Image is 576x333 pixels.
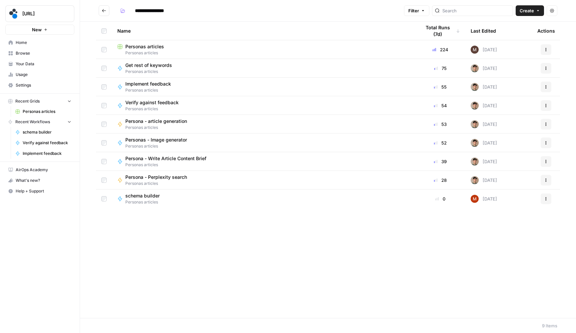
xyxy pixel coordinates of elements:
[23,109,71,115] span: Personas articles
[117,118,410,131] a: Persona - article generationPersonas articles
[471,176,479,184] img: bpsmmg7ns9rlz03fz0nd196eddmi
[471,102,497,110] div: [DATE]
[125,137,187,143] span: Personas - Image generator
[117,192,410,205] a: schema builderPersonas articles
[471,195,497,203] div: [DATE]
[117,50,410,56] span: Personas articles
[5,80,74,91] a: Settings
[471,158,497,166] div: [DATE]
[12,127,74,138] a: schema builder
[421,22,460,40] div: Total Runs (7d)
[520,7,534,14] span: Create
[471,64,479,72] img: bpsmmg7ns9rlz03fz0nd196eddmi
[12,106,74,117] a: Personas articles
[5,175,74,186] button: What's new?
[117,155,410,168] a: Persona - Write Article Content BriefPersonas articles
[471,46,497,54] div: [DATE]
[471,64,497,72] div: [DATE]
[125,180,192,186] span: Personas articles
[16,72,71,78] span: Usage
[471,102,479,110] img: bpsmmg7ns9rlz03fz0nd196eddmi
[117,81,410,93] a: Implement feedbackPersonas articles
[471,120,479,128] img: bpsmmg7ns9rlz03fz0nd196eddmi
[125,81,171,87] span: Implement feedback
[542,322,557,329] div: 9 Items
[22,10,63,17] span: [URL]
[125,69,177,75] span: Personas articles
[125,106,184,112] span: Personas articles
[5,186,74,196] button: Help + Support
[16,82,71,88] span: Settings
[421,177,460,183] div: 28
[117,62,410,75] a: Get rest of keywordsPersonas articles
[125,62,172,69] span: Get rest of keywords
[471,83,479,91] img: bpsmmg7ns9rlz03fz0nd196eddmi
[117,43,410,56] a: Personas articlesPersonas articles
[5,5,74,22] button: Workspace: spot.ai
[23,140,71,146] span: Verify against feedback
[125,199,165,205] span: Personas articles
[125,99,179,106] span: Verify against feedback
[471,139,479,147] img: bpsmmg7ns9rlz03fz0nd196eddmi
[16,167,71,173] span: AirOps Academy
[125,43,164,50] span: Personas articles
[404,5,429,16] button: Filter
[516,5,544,16] button: Create
[421,158,460,165] div: 39
[5,69,74,80] a: Usage
[6,175,74,185] div: What's new?
[12,148,74,159] a: Implement feedback
[125,155,206,162] span: Persona - Write Article Content Brief
[537,22,555,40] div: Actions
[125,192,160,199] span: schema builder
[117,99,410,112] a: Verify against feedbackPersonas articles
[16,61,71,67] span: Your Data
[99,5,109,16] button: Go back
[12,138,74,148] a: Verify against feedback
[471,46,479,54] img: me7fa68ukemc78uw3j6a3hsqd9nn
[125,143,192,149] span: Personas articles
[125,162,212,168] span: Personas articles
[471,83,497,91] div: [DATE]
[32,26,42,33] span: New
[5,37,74,48] a: Home
[16,188,71,194] span: Help + Support
[15,119,50,125] span: Recent Workflows
[117,22,410,40] div: Name
[125,87,176,93] span: Personas articles
[471,158,479,166] img: bpsmmg7ns9rlz03fz0nd196eddmi
[421,195,460,202] div: 0
[421,46,460,53] div: 224
[442,7,510,14] input: Search
[471,195,479,203] img: vrw3c2i85bxreej33hwq2s6ci9t1
[23,151,71,157] span: Implement feedback
[5,59,74,69] a: Your Data
[5,96,74,106] button: Recent Grids
[23,129,71,135] span: schema builder
[5,25,74,35] button: New
[125,118,187,125] span: Persona - article generation
[117,137,410,149] a: Personas - Image generatorPersonas articles
[421,65,460,72] div: 75
[471,120,497,128] div: [DATE]
[421,102,460,109] div: 54
[16,50,71,56] span: Browse
[421,121,460,128] div: 53
[408,7,419,14] span: Filter
[15,98,40,104] span: Recent Grids
[8,8,20,20] img: spot.ai Logo
[471,22,496,40] div: Last Edited
[471,139,497,147] div: [DATE]
[471,176,497,184] div: [DATE]
[16,40,71,46] span: Home
[117,174,410,186] a: Persona - Perplexity searchPersonas articles
[125,125,192,131] span: Personas articles
[125,174,187,180] span: Persona - Perplexity search
[5,165,74,175] a: AirOps Academy
[421,84,460,90] div: 55
[5,117,74,127] button: Recent Workflows
[421,140,460,146] div: 52
[5,48,74,59] a: Browse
